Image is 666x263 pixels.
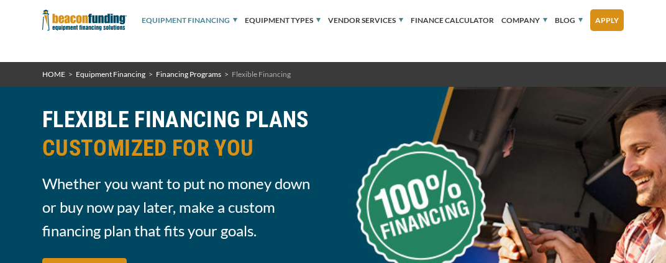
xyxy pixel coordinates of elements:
a: Apply [590,9,624,31]
a: Vendor Services [328,2,403,39]
h2: FLEXIBLE FINANCING PLANS [42,105,326,163]
span: Flexible Financing [232,69,291,79]
a: Blog [555,2,583,39]
a: Company [501,2,547,39]
span: Whether you want to put no money down or buy now pay later, make a custom financing plan that fit... [42,172,326,243]
a: HOME [42,69,65,79]
a: Financing Programs [156,69,221,79]
a: Equipment Types [245,2,321,39]
a: Equipment Financing [76,69,145,79]
span: CUSTOMIZED FOR YOU [42,134,326,163]
a: Finance Calculator [411,2,494,39]
a: Equipment Financing [142,2,237,39]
